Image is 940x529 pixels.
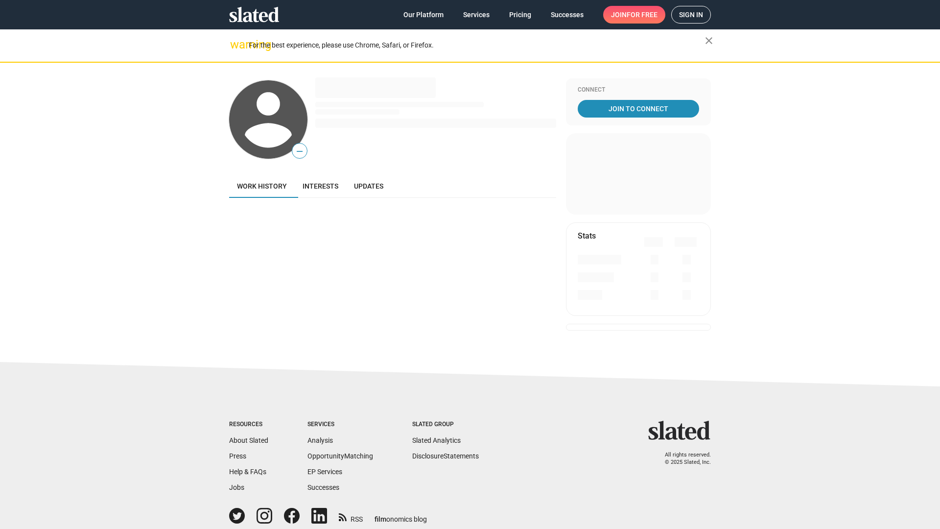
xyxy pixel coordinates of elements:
div: Services [307,421,373,429]
a: Sign in [671,6,711,24]
span: — [292,145,307,158]
span: Interests [303,182,338,190]
a: RSS [339,509,363,524]
span: Sign in [679,6,703,23]
span: Join [611,6,658,24]
div: Slated Group [412,421,479,429]
a: DisclosureStatements [412,452,479,460]
span: Join To Connect [580,100,697,118]
mat-icon: warning [230,39,242,50]
div: Connect [578,86,699,94]
a: Updates [346,174,391,198]
a: Slated Analytics [412,436,461,444]
a: Join To Connect [578,100,699,118]
span: Successes [551,6,584,24]
a: Help & FAQs [229,468,266,476]
span: Updates [354,182,383,190]
a: Joinfor free [603,6,665,24]
a: OpportunityMatching [307,452,373,460]
span: Work history [237,182,287,190]
a: Work history [229,174,295,198]
a: Jobs [229,483,244,491]
span: film [375,515,386,523]
span: Our Platform [403,6,444,24]
span: Pricing [509,6,531,24]
a: Successes [543,6,591,24]
a: EP Services [307,468,342,476]
div: For the best experience, please use Chrome, Safari, or Firefox. [249,39,705,52]
span: for free [627,6,658,24]
p: All rights reserved. © 2025 Slated, Inc. [655,452,711,466]
a: filmonomics blog [375,507,427,524]
mat-card-title: Stats [578,231,596,241]
a: Press [229,452,246,460]
a: Successes [307,483,339,491]
a: About Slated [229,436,268,444]
a: Our Platform [396,6,451,24]
a: Interests [295,174,346,198]
a: Analysis [307,436,333,444]
span: Services [463,6,490,24]
a: Services [455,6,497,24]
div: Resources [229,421,268,429]
mat-icon: close [703,35,715,47]
a: Pricing [501,6,539,24]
